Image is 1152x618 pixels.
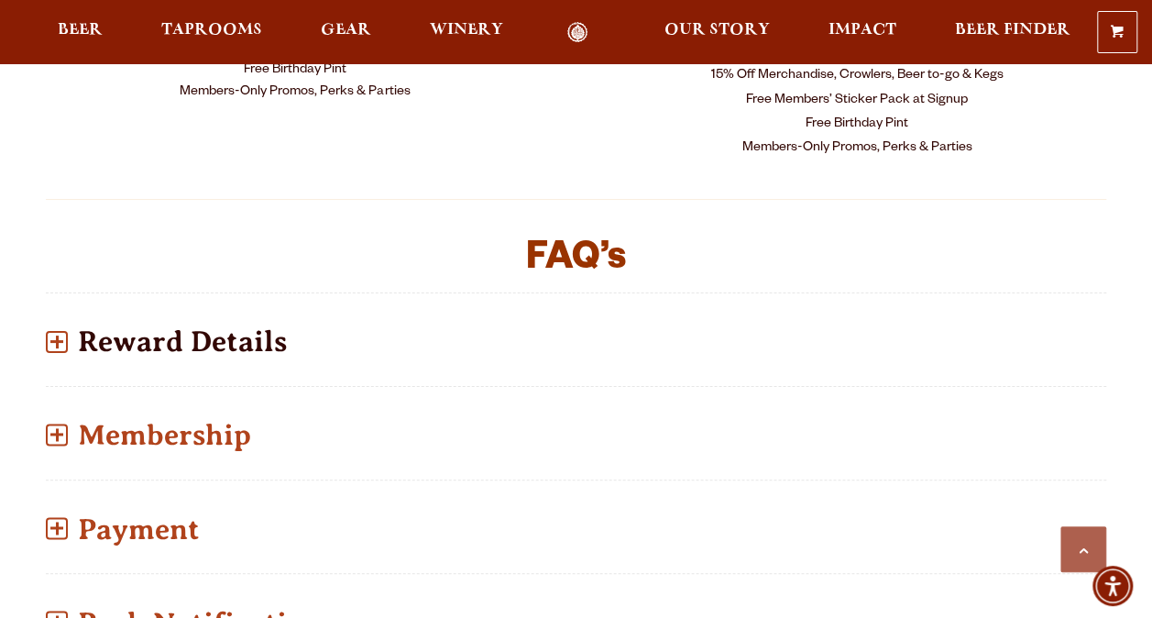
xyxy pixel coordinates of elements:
[58,23,103,38] span: Beer
[1060,526,1106,572] a: Scroll to top
[608,137,1106,160] div: Members-Only Promos, Perks & Parties
[955,23,1070,38] span: Beer Finder
[46,496,1106,561] p: Payment
[161,23,262,38] span: Taprooms
[608,89,1106,113] div: Free Members’ Sticker Pack at Signup
[653,22,782,43] a: Our Story
[828,23,896,38] span: Impact
[608,113,1106,137] div: Free Birthday Pint
[526,241,626,281] span: FAQ’s
[46,403,1106,468] p: Membership
[46,22,115,43] a: Beer
[608,64,1106,88] div: 15% Off Merchandise, Crowlers, Beer to-go & Kegs
[149,22,274,43] a: Taprooms
[543,22,612,43] a: Odell Home
[46,309,1106,374] p: Reward Details
[664,23,770,38] span: Our Story
[943,22,1082,43] a: Beer Finder
[1092,566,1133,606] div: Accessibility Menu
[321,23,371,38] span: Gear
[430,23,503,38] span: Winery
[418,22,515,43] a: Winery
[309,22,383,43] a: Gear
[817,22,908,43] a: Impact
